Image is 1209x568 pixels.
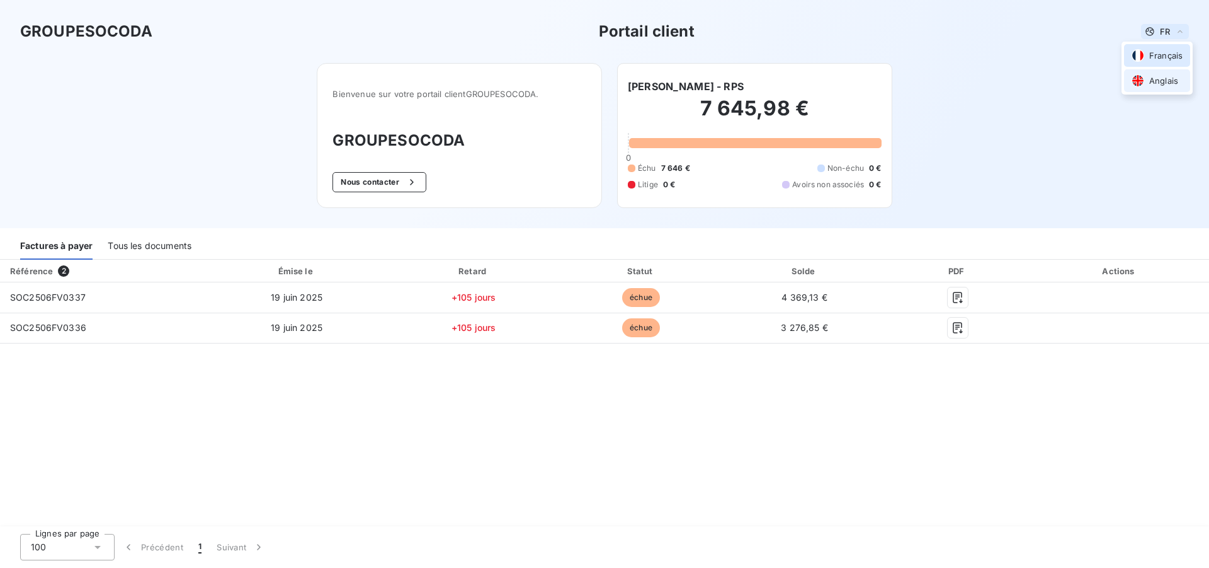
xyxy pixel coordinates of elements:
button: 1 [191,534,209,560]
h6: [PERSON_NAME] - RPS [628,79,744,94]
span: 19 juin 2025 [271,292,322,303]
div: Retard [392,265,556,277]
button: Précédent [115,534,191,560]
span: 19 juin 2025 [271,322,322,333]
span: 0 € [663,179,675,190]
button: Nous contacter [332,172,426,192]
span: FR [1160,26,1170,37]
span: 0 € [869,163,881,174]
span: Litige [638,179,658,190]
span: Non-échu [827,163,864,174]
span: Français [1149,50,1183,62]
button: Suivant [209,534,273,560]
span: Anglais [1149,75,1178,87]
h2: 7 645,98 € [628,96,882,134]
h3: GROUPESOCODA [20,20,152,43]
span: Avoirs non associés [792,179,864,190]
div: Statut [561,265,722,277]
span: échue [622,318,660,337]
span: SOC2506FV0337 [10,292,86,303]
div: Solde [726,265,882,277]
span: Bienvenue sur votre portail client GROUPESOCODA . [332,89,586,99]
span: 0 [626,153,631,163]
span: 1 [198,541,201,554]
div: Référence [10,266,53,276]
span: 4 369,13 € [781,292,827,303]
span: +105 jours [451,322,496,333]
h3: Portail client [599,20,695,43]
span: Échu [638,163,656,174]
div: PDF [888,265,1028,277]
span: 0 € [869,179,881,190]
span: échue [622,288,660,307]
span: SOC2506FV0336 [10,322,86,333]
span: +105 jours [451,292,496,303]
span: 3 276,85 € [781,322,828,333]
div: Factures à payer [20,233,93,260]
span: 100 [31,541,46,554]
div: Émise le [207,265,387,277]
div: Actions [1033,265,1206,277]
span: 2 [58,265,69,277]
div: Tous les documents [108,233,191,260]
h3: GROUPESOCODA [332,129,586,152]
span: 7 646 € [661,163,690,174]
